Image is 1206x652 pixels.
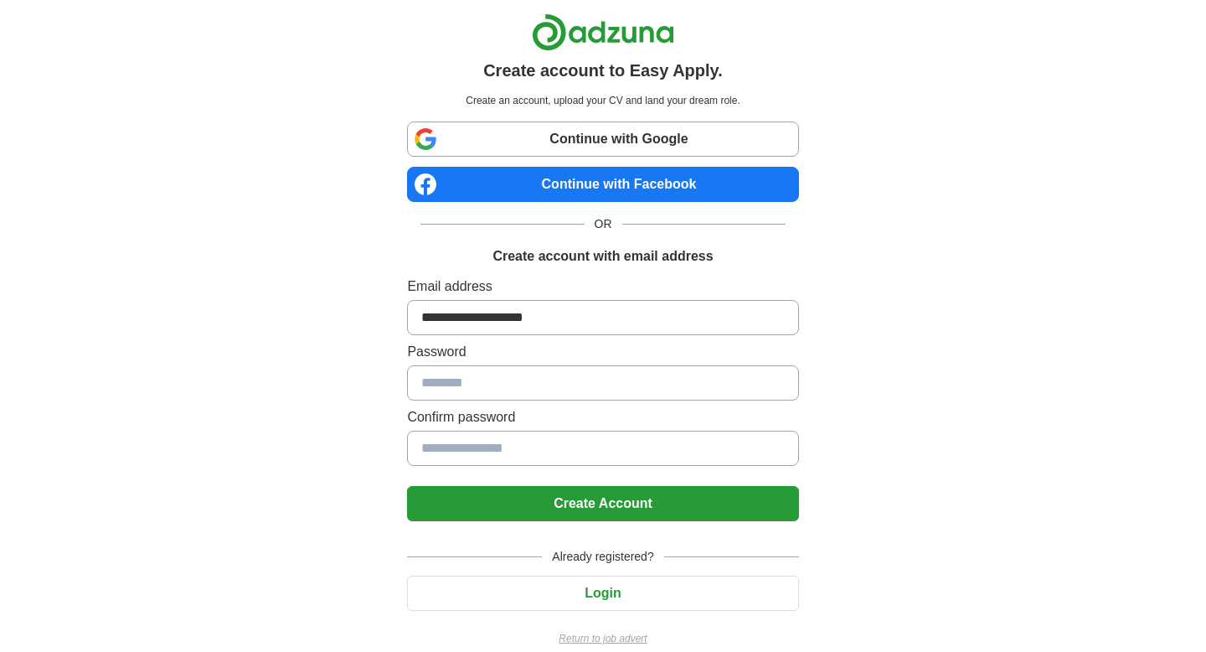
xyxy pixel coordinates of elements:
span: OR [585,215,622,233]
label: Confirm password [407,407,798,427]
h1: Create account with email address [492,246,713,266]
a: Login [407,586,798,600]
button: Create Account [407,486,798,521]
label: Email address [407,277,798,297]
a: Return to job advert [407,631,798,646]
label: Password [407,342,798,362]
img: Adzuna logo [532,13,674,51]
a: Continue with Facebook [407,167,798,202]
button: Login [407,576,798,611]
h1: Create account to Easy Apply. [483,58,723,83]
span: Already registered? [542,548,663,566]
p: Create an account, upload your CV and land your dream role. [410,93,795,108]
a: Continue with Google [407,122,798,157]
